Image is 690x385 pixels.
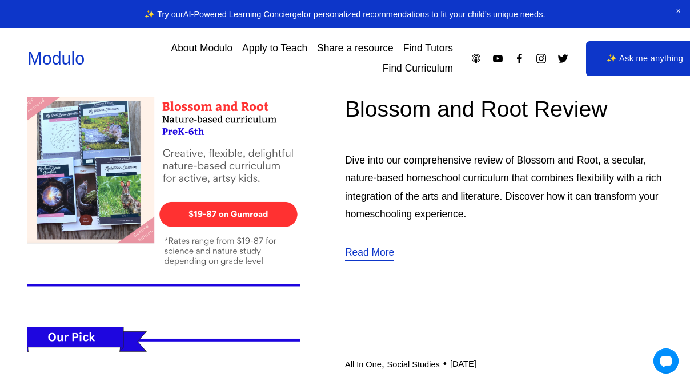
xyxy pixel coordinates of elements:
[492,53,504,65] a: YouTube
[317,39,394,59] a: Share a resource
[345,152,663,224] p: Dive into our comprehensive review of Blossom and Root, a secular, nature-based homeschool curric...
[403,39,453,59] a: Find Tutors
[242,39,307,59] a: Apply to Teach
[345,97,608,121] a: Blossom and Root Review
[27,26,300,300] img: Blossom and Root Review
[535,53,547,65] a: Instagram
[382,358,384,370] span: ,
[171,39,233,59] a: About Modulo
[514,53,525,65] a: Facebook
[557,53,569,65] a: Twitter
[345,244,394,262] a: Read More
[183,10,302,19] a: AI-Powered Learning Concierge
[383,58,453,78] a: Find Curriculum
[470,53,482,65] a: Apple Podcasts
[450,359,476,369] time: [DATE]
[387,360,440,369] a: Social Studies
[345,360,382,369] a: All In One
[27,49,85,68] a: Modulo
